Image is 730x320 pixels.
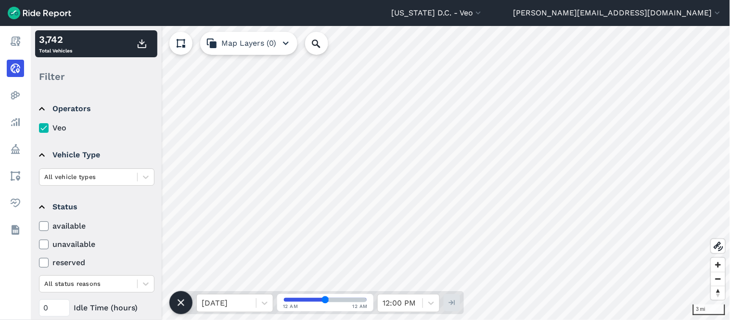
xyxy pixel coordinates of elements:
[39,122,154,134] label: Veo
[39,257,154,269] label: reserved
[39,32,72,55] div: Total Vehicles
[7,87,24,104] a: Heatmaps
[711,286,725,300] button: Reset bearing to north
[8,7,71,19] img: Ride Report
[39,141,153,168] summary: Vehicle Type
[7,167,24,185] a: Areas
[711,272,725,286] button: Zoom out
[7,194,24,212] a: Health
[7,60,24,77] a: Realtime
[391,7,483,19] button: [US_STATE] D.C. - Veo
[39,239,154,250] label: unavailable
[39,299,154,317] div: Idle Time (hours)
[7,33,24,50] a: Report
[7,114,24,131] a: Analyze
[39,32,72,47] div: 3,742
[353,303,368,310] span: 12 AM
[693,305,725,315] div: 3 mi
[7,221,24,239] a: Datasets
[513,7,722,19] button: [PERSON_NAME][EMAIL_ADDRESS][DOMAIN_NAME]
[200,32,297,55] button: Map Layers (0)
[305,32,344,55] input: Search Location or Vehicles
[711,258,725,272] button: Zoom in
[39,220,154,232] label: available
[39,95,153,122] summary: Operators
[39,193,153,220] summary: Status
[7,141,24,158] a: Policy
[283,303,298,310] span: 12 AM
[35,62,157,91] div: Filter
